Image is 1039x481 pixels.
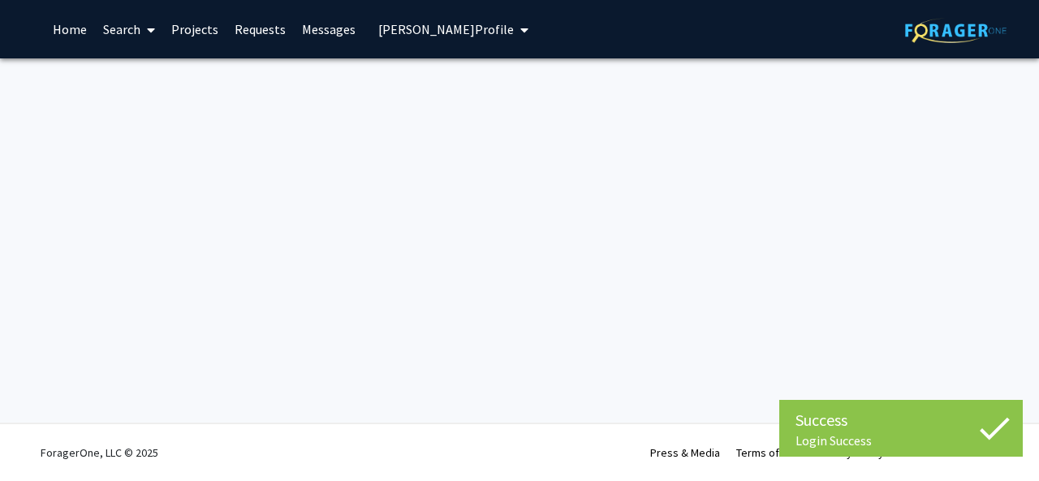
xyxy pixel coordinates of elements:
a: Press & Media [650,445,720,460]
div: Success [795,408,1007,432]
img: ForagerOne Logo [905,18,1007,43]
a: Messages [294,1,364,58]
a: Home [45,1,95,58]
a: Search [95,1,163,58]
div: Login Success [795,432,1007,449]
span: [PERSON_NAME] Profile [378,21,514,37]
a: Projects [163,1,226,58]
div: ForagerOne, LLC © 2025 [41,424,158,481]
a: Terms of Use [736,445,800,460]
a: Requests [226,1,294,58]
